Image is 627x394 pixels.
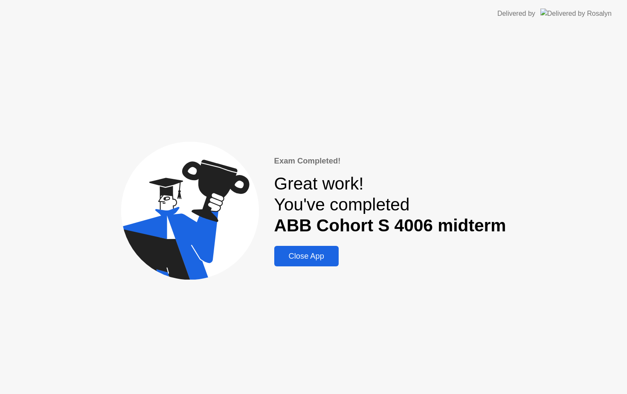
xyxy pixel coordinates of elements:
[497,9,535,19] div: Delivered by
[540,9,612,18] img: Delivered by Rosalyn
[274,155,506,167] div: Exam Completed!
[274,216,506,235] b: ABB Cohort S 4006 midterm
[277,251,336,261] div: Close App
[274,246,339,266] button: Close App
[274,173,506,236] div: Great work! You've completed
